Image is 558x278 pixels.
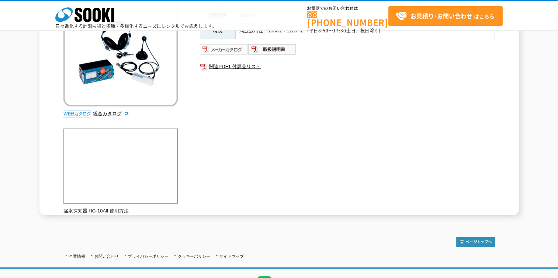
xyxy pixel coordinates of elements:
a: クッキーポリシー [178,254,210,258]
img: 取扱説明書 [248,43,297,55]
span: 17:30 [333,27,346,34]
p: 漏水探知器 HG-10AⅡ 使用方法 [63,207,178,215]
a: 取扱説明書 [248,48,297,54]
a: プライバシーポリシー [128,254,169,258]
strong: お見積り･お問い合わせ [410,11,472,20]
img: トップページへ [456,237,495,247]
a: お見積り･お問い合わせはこちら [388,6,503,26]
span: お電話でのお問い合わせは [307,6,388,11]
a: メーカーカタログ [200,48,248,54]
img: メーカーカタログ [200,43,248,55]
p: 日々進化する計測技術と多種・多様化するニーズにレンタルでお応えします。 [55,24,217,28]
a: [PHONE_NUMBER] [307,11,388,27]
a: 企業情報 [69,254,85,258]
span: 8:50 [318,27,329,34]
a: お問い合わせ [94,254,119,258]
a: 関連PDF1 付属品リスト [200,62,495,71]
span: はこちら [396,11,495,22]
img: webカタログ [63,110,91,117]
a: サイトマップ [219,254,244,258]
a: 総合カタログ [93,111,129,116]
span: (平日 ～ 土日、祝日除く) [307,27,380,34]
